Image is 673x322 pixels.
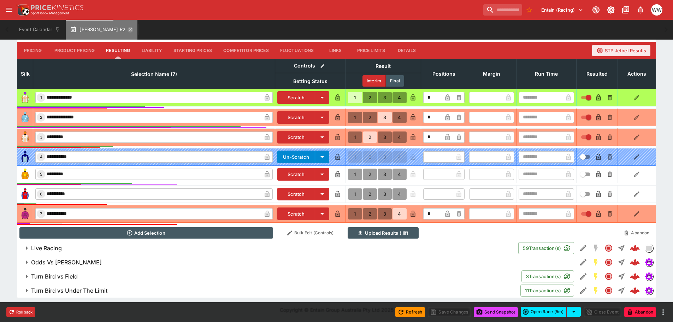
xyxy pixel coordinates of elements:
[39,192,44,197] span: 6
[275,59,346,73] th: Controls
[348,227,419,239] button: Upload Results (.lif)
[392,131,407,143] button: 4
[17,42,49,59] button: Pricing
[604,286,613,295] svg: Closed
[378,131,392,143] button: 3
[31,273,78,280] h6: Turn Bird vs Field
[19,188,31,200] img: runner 6
[6,307,35,317] button: Rollback
[577,284,590,297] button: Edit Detail
[123,70,185,78] span: Selection Name (7)
[577,270,590,283] button: Edit Detail
[17,283,520,298] button: Turn Bird vs Under The Limit
[348,92,362,103] button: 1
[651,4,662,16] div: William Wallace
[628,283,642,298] a: 52c28a0b-41c8-49d3-8382-9892a965851c
[363,169,377,180] button: 2
[659,308,667,316] button: more
[619,4,632,16] button: Documentation
[604,4,617,16] button: Toggle light/dark mode
[19,92,31,103] img: runner 1
[615,256,628,269] button: Straight
[352,42,391,59] button: Price Limits
[392,169,407,180] button: 4
[346,59,421,73] th: Result
[100,42,136,59] button: Resulting
[604,244,613,252] svg: Closed
[363,92,377,103] button: 2
[168,42,218,59] button: Starting Prices
[521,270,574,282] button: 3Transaction(s)
[3,4,16,16] button: open drawer
[277,131,315,144] button: Scratch
[19,131,31,143] img: runner 3
[285,77,335,86] span: Betting Status
[395,307,425,317] button: Refresh
[577,256,590,269] button: Edit Detail
[618,59,656,89] th: Actions
[378,188,392,200] button: 3
[19,151,31,163] img: runner 4
[277,151,315,163] button: Un-Scratch
[348,188,362,200] button: 1
[277,227,344,239] button: Bulk Edit (Controls)
[537,4,588,16] button: Select Tenant
[602,242,615,254] button: Closed
[630,257,640,267] img: logo-cerberus--red.svg
[474,307,518,317] button: Send Snapshot
[39,154,44,159] span: 4
[630,271,640,281] img: logo-cerberus--red.svg
[467,59,516,89] th: Margin
[378,169,392,180] button: 3
[590,284,602,297] button: SGM Enabled
[17,269,521,283] button: Turn Bird vs Field
[645,244,653,252] img: liveracing
[277,91,315,104] button: Scratch
[348,131,362,143] button: 1
[39,135,44,140] span: 3
[615,270,628,283] button: Straight
[277,188,315,200] button: Scratch
[363,131,377,143] button: 2
[590,270,602,283] button: SGM Enabled
[378,112,392,123] button: 3
[19,227,273,239] button: Add Selection
[31,259,102,266] h6: Odds Vs [PERSON_NAME]
[590,242,602,254] button: SGM Disabled
[645,273,653,280] img: simulator
[628,241,642,255] a: d477249d-5da6-4053-8bea-02eb4adcf65e
[274,42,320,59] button: Fluctuations
[592,45,650,56] button: STP Jetbet Results
[66,20,137,40] button: [PERSON_NAME] R2
[17,59,33,89] th: Silk
[392,92,407,103] button: 4
[348,208,362,219] button: 1
[577,242,590,254] button: Edit Detail
[645,258,653,266] img: simulator
[19,169,31,180] img: runner 5
[645,244,653,252] div: liveracing
[615,242,628,254] button: Straight
[628,255,642,269] a: 0d736b76-38c6-4c10-aadb-d2f9b0e7c669
[378,92,392,103] button: 3
[363,188,377,200] button: 2
[348,112,362,123] button: 1
[576,59,618,89] th: Resulted
[31,12,69,15] img: Sportsbook Management
[518,242,574,254] button: 59Transaction(s)
[524,4,535,16] button: No Bookmarks
[392,112,407,123] button: 4
[39,172,44,177] span: 5
[49,42,100,59] button: Product Pricing
[17,241,518,255] button: Live Racing
[630,286,640,295] div: 52c28a0b-41c8-49d3-8382-9892a965851c
[604,258,613,267] svg: Closed
[392,188,407,200] button: 4
[15,20,64,40] button: Event Calendar
[391,42,423,59] button: Details
[516,59,576,89] th: Run Time
[590,256,602,269] button: SGM Enabled
[645,272,653,281] div: simulator
[136,42,168,59] button: Liability
[483,4,522,16] input: search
